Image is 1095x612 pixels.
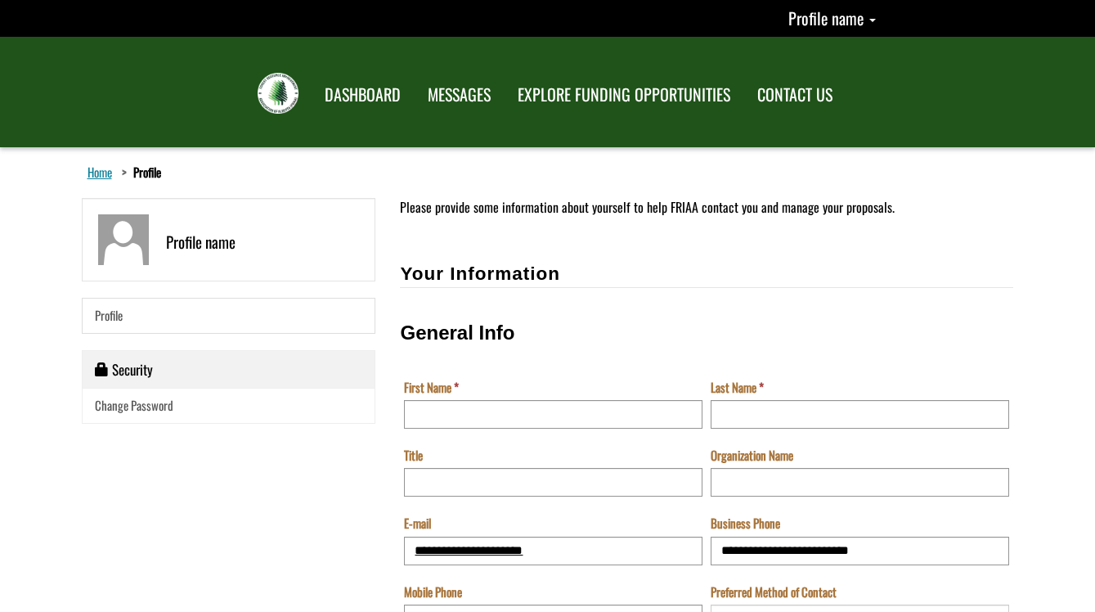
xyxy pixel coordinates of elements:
[711,583,837,601] label: Preferred Method of Contact
[415,74,503,115] a: MESSAGES
[404,400,702,429] input: First Name
[404,447,423,464] label: Title
[505,74,743,115] a: EXPLORE FUNDING OPPORTUNITIES
[400,322,1013,344] h3: General Info
[788,6,876,30] a: Profile name
[84,161,115,182] a: Home
[400,198,1013,217] p: Please provide some information about yourself to help FRIAA contact you and manage your proposals.
[312,74,413,115] a: DASHBOARD
[112,359,153,380] span: Security
[95,396,173,414] span: Change Password
[711,400,1009,429] input: Last Name
[404,379,459,396] label: First Name
[711,447,793,464] label: Organization Name
[711,515,780,532] label: Business Phone
[95,306,123,324] span: Profile
[310,70,845,115] nav: Main Navigation
[404,515,431,532] label: E-mail
[404,583,462,601] label: Mobile Phone
[149,214,236,265] div: Profile name
[82,298,376,333] a: Profile
[400,263,560,284] span: Your Information
[745,74,845,115] a: CONTACT US
[98,214,149,265] img: Profile name graphic/image
[258,73,298,114] img: FRIAA Submissions Portal
[118,164,161,181] li: Profile
[788,6,864,30] span: Profile name
[711,379,764,396] label: Last Name
[83,389,375,422] a: Change Password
